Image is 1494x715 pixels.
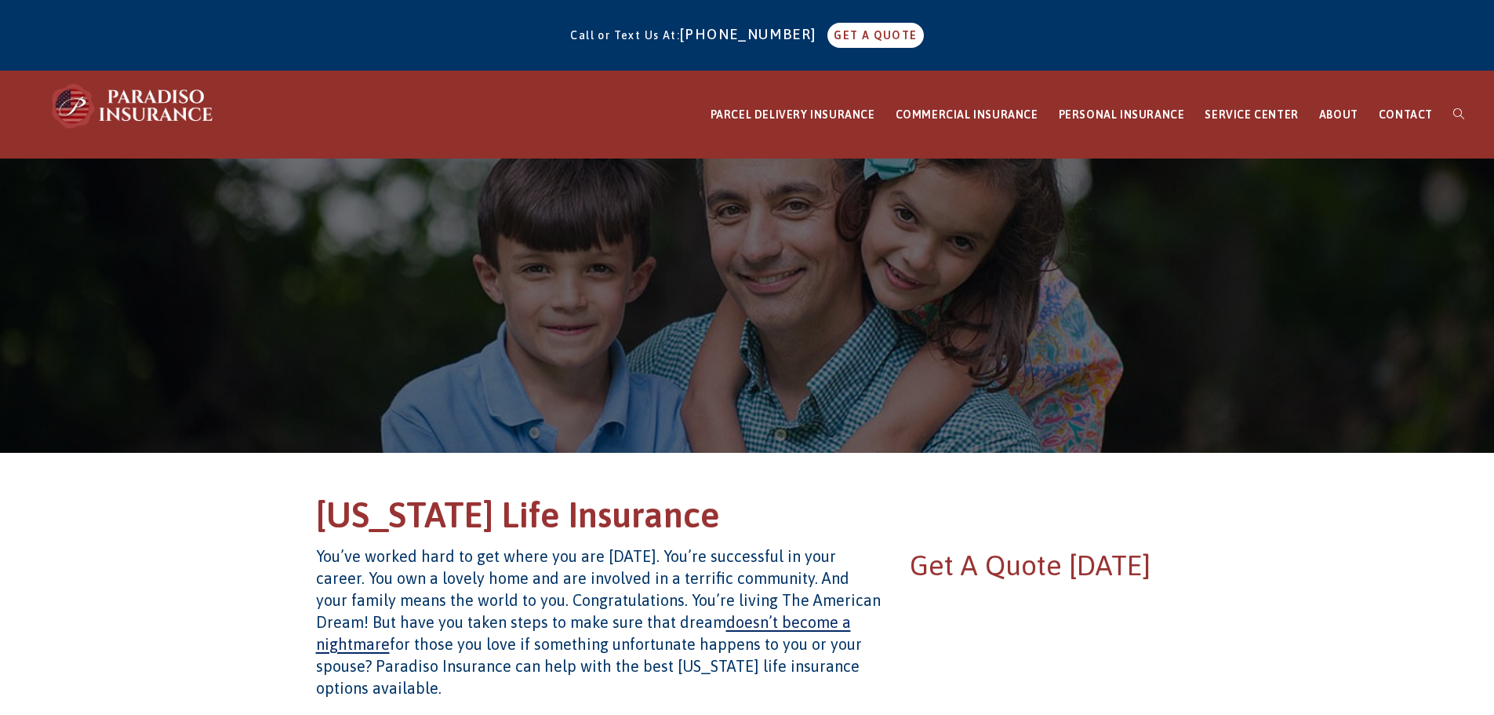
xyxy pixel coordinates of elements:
[700,71,885,159] a: PARCEL DELIVERY INSURANCE
[885,71,1049,159] a: COMMERCIAL INSURANCE
[1059,108,1185,121] span: PERSONAL INSURANCE
[827,23,923,48] a: GET A QUOTE
[910,545,1179,585] h2: Get A Quote [DATE]
[1319,108,1358,121] span: ABOUT
[316,545,883,699] h4: You’ve worked hard to get where you are [DATE]. You’re successful in your career. You own a lovel...
[1369,71,1443,159] a: CONTACT
[1379,108,1433,121] span: CONTACT
[570,29,680,42] span: Call or Text Us At:
[680,26,824,42] a: [PHONE_NUMBER]
[1309,71,1369,159] a: ABOUT
[316,492,1179,546] h1: [US_STATE] Life Insurance
[47,82,220,130] img: Paradiso Insurance
[896,108,1038,121] span: COMMERCIAL INSURANCE
[711,108,875,121] span: PARCEL DELIVERY INSURANCE
[1205,108,1298,121] span: SERVICE CENTER
[1049,71,1195,159] a: PERSONAL INSURANCE
[1194,71,1308,159] a: SERVICE CENTER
